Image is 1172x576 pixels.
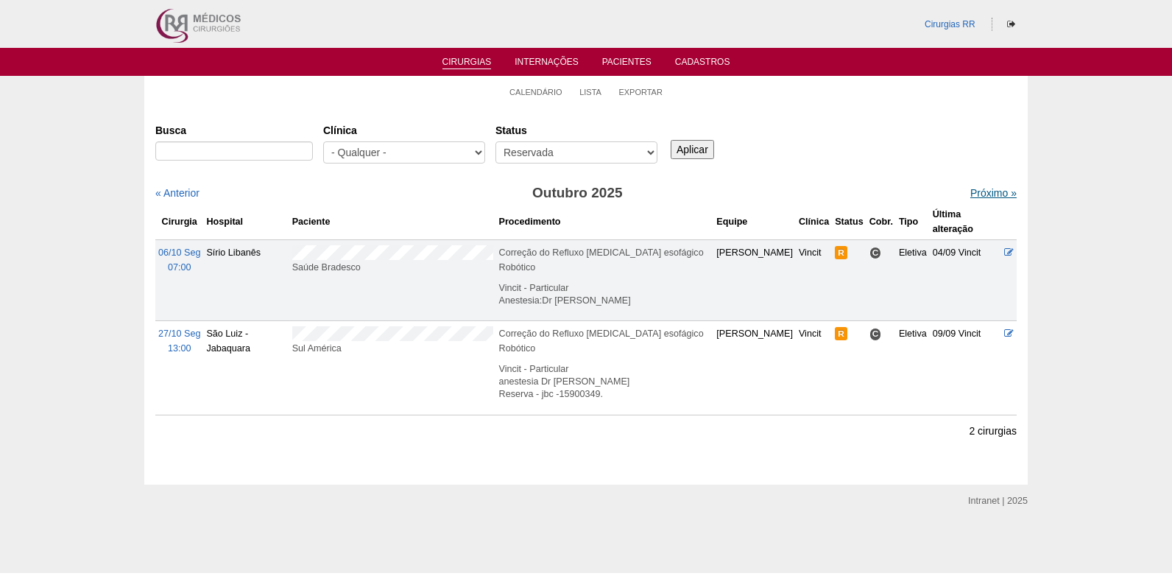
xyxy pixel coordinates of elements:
div: [editar] [499,271,520,286]
td: São Luiz - Jabaquara [203,321,289,415]
div: Correção do Refluxo [MEDICAL_DATA] esofágico Robótico [499,326,711,356]
div: Saúde Bradesco [292,260,493,275]
a: Próximo » [970,187,1017,199]
label: Status [495,123,657,138]
th: Paciente [289,204,496,240]
span: 06/10 Seg [158,247,200,258]
th: Hospital [203,204,289,240]
span: Consultório [869,247,882,259]
th: Cobr. [866,204,896,240]
td: [PERSON_NAME] [713,321,796,415]
a: 06/10 Seg 07:00 [158,247,200,273]
a: Internações [515,57,579,71]
div: Sul América [292,341,493,356]
a: Lista [579,87,601,97]
td: Eletiva [896,239,930,320]
th: Última alteração [930,204,1001,240]
p: 2 cirurgias [969,424,1017,438]
a: Pacientes [602,57,652,71]
a: Editar [1004,329,1014,339]
span: Consultório [869,328,882,340]
a: Cirurgias [442,57,492,69]
a: Cadastros [675,57,730,71]
td: [PERSON_NAME] [713,239,796,320]
label: Clínica [323,123,485,138]
input: Digite os termos que você deseja procurar. [155,141,313,161]
th: Procedimento [496,204,714,240]
td: Vincit [796,321,832,415]
i: Sair [1007,20,1015,29]
th: Tipo [896,204,930,240]
p: Vincit - Particular Anestesia:Dr [PERSON_NAME] [499,282,711,307]
span: Reservada [835,327,847,340]
div: Intranet | 2025 [968,494,1028,508]
a: 27/10 Seg 13:00 [158,329,200,354]
div: Correção do Refluxo [MEDICAL_DATA] esofágico Robótico [499,245,711,275]
th: Cirurgia [155,204,203,240]
th: Status [832,204,866,240]
a: Calendário [509,87,562,97]
td: 09/09 Vincit [930,321,1001,415]
th: Equipe [713,204,796,240]
label: Busca [155,123,313,138]
td: Sírio Libanês [203,239,289,320]
th: Clínica [796,204,832,240]
h3: Outubro 2025 [362,183,793,204]
span: Reservada [835,246,847,259]
td: Vincit [796,239,832,320]
td: Eletiva [896,321,930,415]
input: Aplicar [671,140,714,159]
td: 04/09 Vincit [930,239,1001,320]
a: Cirurgias RR [925,19,975,29]
span: 07:00 [168,262,191,273]
p: Vincit - Particular anestesia Dr [PERSON_NAME] Reserva - jbc -15900349. [499,363,711,401]
a: Exportar [618,87,663,97]
span: 27/10 Seg [158,329,200,339]
a: Editar [1004,247,1014,258]
a: « Anterior [155,187,200,199]
span: 13:00 [168,343,191,354]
